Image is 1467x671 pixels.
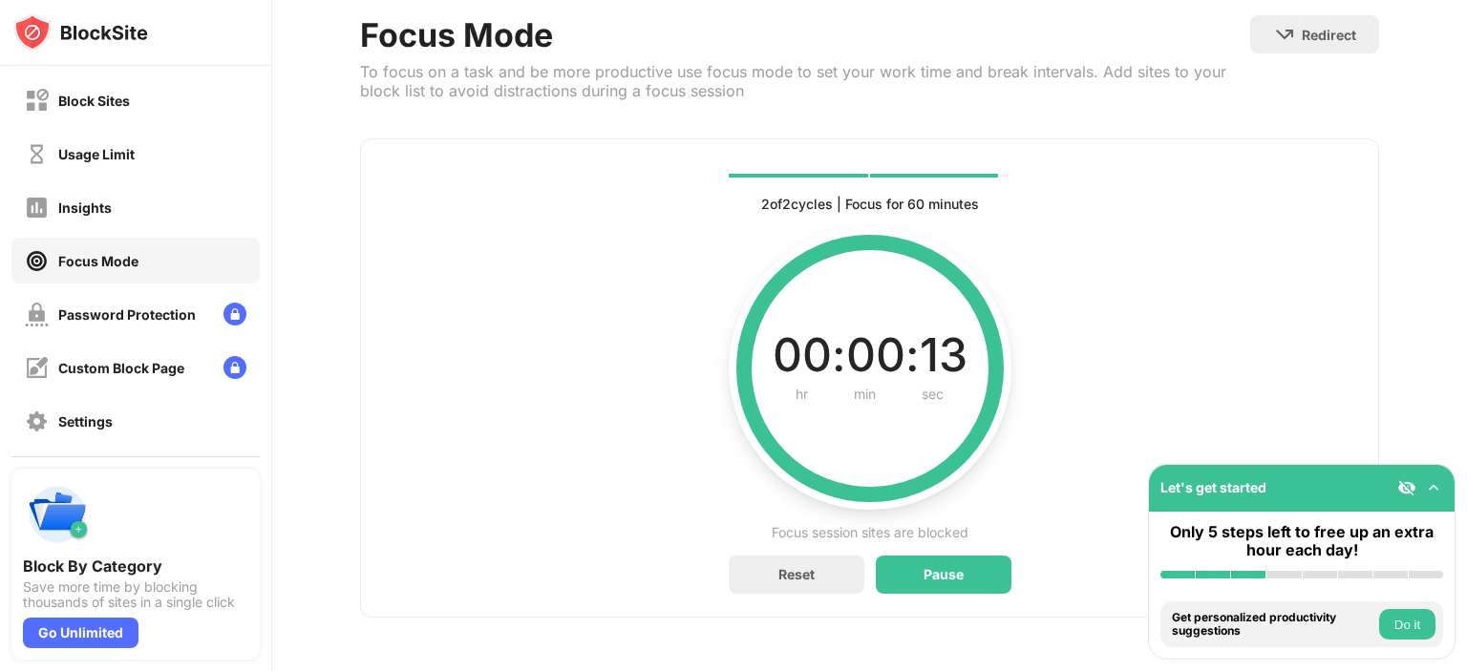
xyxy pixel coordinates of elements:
[223,356,246,379] img: lock-menu.svg
[920,329,967,381] div: 13
[1172,611,1374,639] div: Get personalized productivity suggestions
[25,409,49,433] img: settings-off.svg
[23,618,138,648] div: Go Unlimited
[58,253,138,269] div: Focus Mode
[25,89,49,113] img: block-off.svg
[58,93,130,109] div: Block Sites
[1397,478,1416,497] img: eye-not-visible.svg
[58,199,112,216] div: Insights
[773,329,832,381] div: 00
[58,146,135,162] div: Usage Limit
[25,356,49,380] img: customize-block-page-off.svg
[23,556,248,576] div: Block By Category
[23,480,92,549] img: push-categories.svg
[360,15,1250,54] div: Focus Mode
[25,249,49,273] img: focus-on.svg
[223,303,246,325] img: lock-menu.svg
[25,303,49,326] img: password-protection-off.svg
[778,566,815,582] div: Reset
[58,413,113,430] div: Settings
[1160,523,1443,559] div: Only 5 steps left to free up an extra hour each day!
[58,360,184,376] div: Custom Block Page
[58,306,196,323] div: Password Protection
[13,13,148,52] img: logo-blocksite.svg
[832,329,846,381] div: :
[854,381,876,408] div: min
[1160,479,1266,495] div: Let's get started
[1424,478,1443,497] img: omni-setup-toggle.svg
[1379,609,1435,640] button: Do it
[796,381,808,408] div: hr
[924,567,964,582] div: Pause
[761,193,979,216] div: 2 of 2 cycles | Focus for 60 minutes
[23,579,248,610] div: Save more time by blocking thousands of sites in a single click
[1302,27,1356,43] div: Redirect
[922,381,944,408] div: sec
[846,329,905,381] div: 00
[25,196,49,220] img: insights-off.svg
[25,142,49,166] img: time-usage-off.svg
[772,521,968,544] div: Focus session sites are blocked
[360,62,1250,100] div: To focus on a task and be more productive use focus mode to set your work time and break interval...
[905,329,920,381] div: :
